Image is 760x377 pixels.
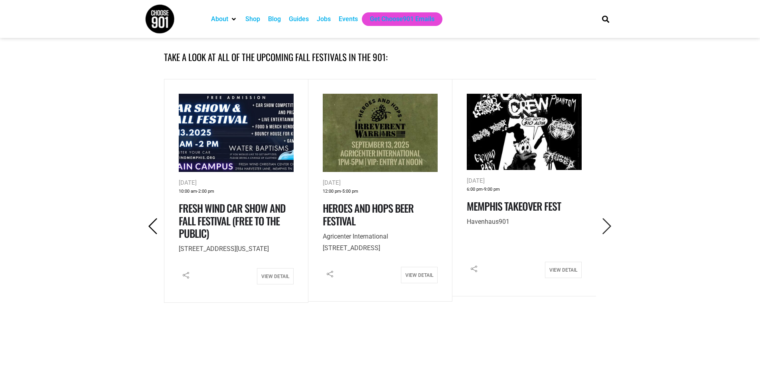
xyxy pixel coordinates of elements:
div: - [467,186,582,194]
a: Get Choose901 Emails [370,14,434,24]
button: Previous [142,217,164,236]
span: 9:00 pm [484,186,500,194]
div: Search [599,12,612,26]
span: Havenhaus901 [467,218,509,225]
span: 5:00 pm [342,188,358,196]
span: [DATE] [467,177,485,184]
a: View Detail [545,262,582,278]
i: Share [179,268,193,282]
a: Shop [245,14,260,24]
a: Jobs [317,14,331,24]
button: Next [596,217,618,236]
i: Previous [145,218,161,235]
span: [STREET_ADDRESS][US_STATE] [179,245,269,253]
a: Memphis Takeover Fest [467,198,561,214]
a: Guides [289,14,309,24]
img: Event flyer for "Irreverent Warriors: Heroes and Hops"—a craft beer festival on September 13, 202... [323,94,438,172]
i: Share [467,262,481,276]
a: Fresh Wind Car Show and Fall Festival (Free to the public) [179,200,285,241]
span: 2:00 pm [198,188,214,196]
span: Agricenter International [323,233,388,240]
a: View Detail [401,267,438,283]
span: [DATE] [179,179,197,186]
i: Share [323,267,337,281]
a: Blog [268,14,281,24]
div: About [207,12,241,26]
a: Events [339,14,358,24]
span: 6:00 pm [467,186,483,194]
nav: Main nav [207,12,588,26]
span: 12:00 pm [323,188,341,196]
div: - [323,188,438,196]
p: [STREET_ADDRESS] [323,231,438,254]
span: [DATE] [323,179,341,186]
a: View Detail [257,268,294,284]
a: About [211,14,228,24]
div: - [179,188,294,196]
a: Heroes and Hops Beer Festival [323,200,414,228]
h4: Take a look at all of the upcoming fall festivals in the 901: [164,50,596,64]
i: Next [599,218,615,235]
span: 10:00 am [179,188,197,196]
